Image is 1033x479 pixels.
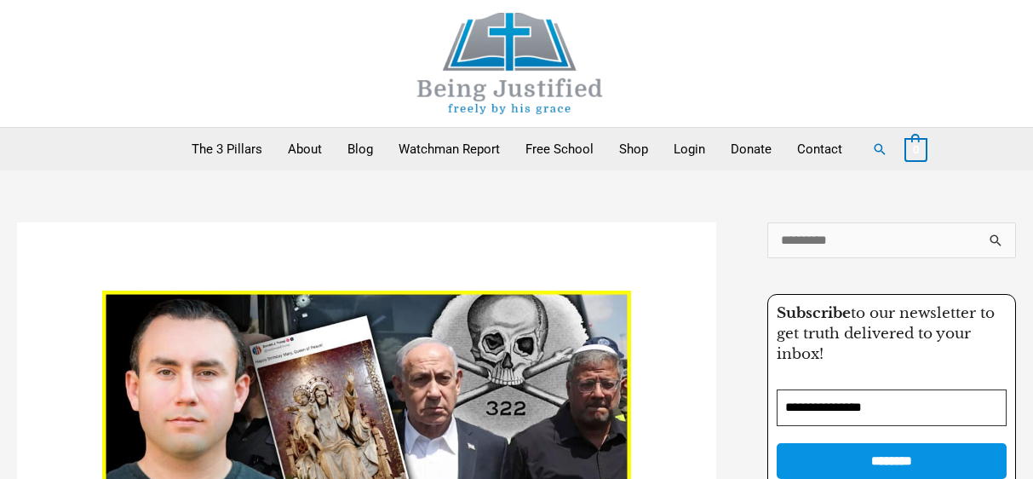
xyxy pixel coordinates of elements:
[335,128,386,170] a: Blog
[913,143,919,156] span: 0
[275,128,335,170] a: About
[777,390,1007,426] input: Email Address *
[513,128,606,170] a: Free School
[784,128,855,170] a: Contact
[386,128,513,170] a: Watchman Report
[179,128,855,170] nav: Primary Site Navigation
[904,141,927,157] a: View Shopping Cart, empty
[382,13,638,114] img: Being Justified
[179,128,275,170] a: The 3 Pillars
[872,141,887,157] a: Search button
[606,128,661,170] a: Shop
[718,128,784,170] a: Donate
[661,128,718,170] a: Login
[777,304,995,363] span: to our newsletter to get truth delivered to your inbox!
[777,304,851,322] strong: Subscribe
